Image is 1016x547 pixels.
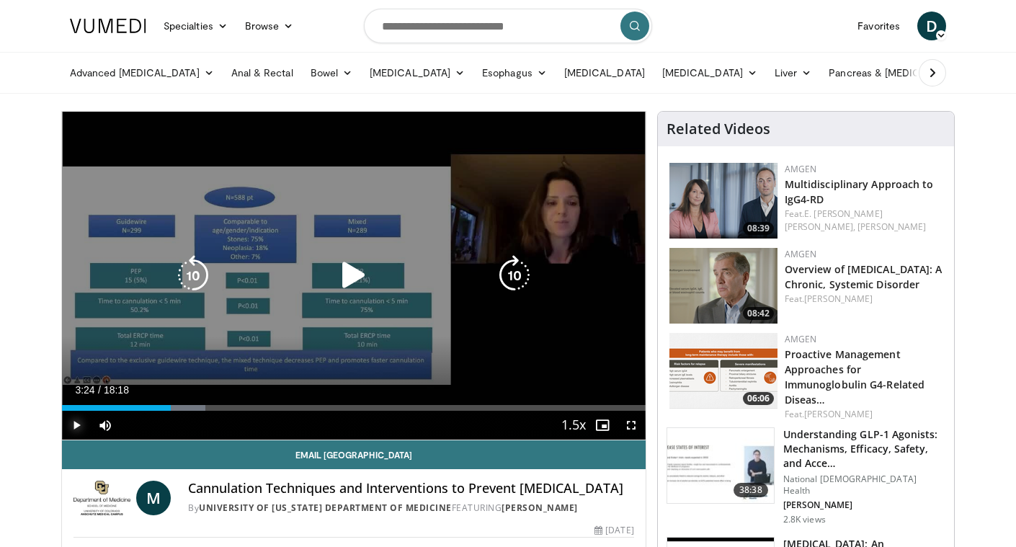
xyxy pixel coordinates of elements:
[588,411,617,440] button: Enable picture-in-picture mode
[820,58,989,87] a: Pancreas & [MEDICAL_DATA]
[743,392,774,405] span: 06:06
[743,307,774,320] span: 08:42
[223,58,302,87] a: Anal & Rectal
[785,333,817,345] a: Amgen
[804,293,873,305] a: [PERSON_NAME]
[785,408,943,421] div: Feat.
[75,384,94,396] span: 3:24
[155,12,236,40] a: Specialties
[473,58,556,87] a: Esophagus
[62,411,91,440] button: Play
[849,12,909,40] a: Favorites
[785,177,934,206] a: Multidisciplinary Approach to IgG4-RD
[667,428,774,503] img: 10897e49-57d0-4dda-943f-d9cde9436bef.150x105_q85_crop-smart_upscale.jpg
[62,440,646,469] a: Email [GEOGRAPHIC_DATA]
[62,112,646,440] video-js: Video Player
[62,405,646,411] div: Progress Bar
[785,248,817,260] a: Amgen
[236,12,303,40] a: Browse
[502,502,578,514] a: [PERSON_NAME]
[91,411,120,440] button: Mute
[556,58,654,87] a: [MEDICAL_DATA]
[785,262,943,291] a: Overview of [MEDICAL_DATA]: A Chronic, Systemic Disorder
[136,481,171,515] a: M
[617,411,646,440] button: Fullscreen
[783,427,945,471] h3: Understanding GLP-1 Agonists: Mechanisms, Efficacy, Safety, and Acce…
[302,58,361,87] a: Bowel
[188,502,633,515] div: By FEATURING
[361,58,473,87] a: [MEDICAL_DATA]
[804,408,873,420] a: [PERSON_NAME]
[669,333,777,409] img: b07e8bac-fd62-4609-bac4-e65b7a485b7c.png.150x105_q85_crop-smart_upscale.png
[188,481,633,497] h4: Cannulation Techniques and Interventions to Prevent [MEDICAL_DATA]
[667,120,770,138] h4: Related Videos
[669,163,777,239] a: 08:39
[669,333,777,409] a: 06:06
[104,384,129,396] span: 18:18
[594,524,633,537] div: [DATE]
[857,221,926,233] a: [PERSON_NAME]
[785,208,883,233] a: E. [PERSON_NAME] [PERSON_NAME],
[559,411,588,440] button: Playback Rate
[785,347,925,406] a: Proactive Management Approaches for Immunoglobulin G4-Related Diseas…
[364,9,652,43] input: Search topics, interventions
[669,163,777,239] img: 04ce378e-5681-464e-a54a-15375da35326.png.150x105_q85_crop-smart_upscale.png
[785,208,943,234] div: Feat.
[766,58,820,87] a: Liver
[917,12,946,40] a: D
[669,248,777,324] img: 40cb7efb-a405-4d0b-b01f-0267f6ac2b93.png.150x105_q85_crop-smart_upscale.png
[743,222,774,235] span: 08:39
[783,499,945,511] p: [PERSON_NAME]
[70,19,146,33] img: VuMedi Logo
[98,384,101,396] span: /
[669,248,777,324] a: 08:42
[785,293,943,306] div: Feat.
[783,514,826,525] p: 2.8K views
[61,58,223,87] a: Advanced [MEDICAL_DATA]
[199,502,452,514] a: University of [US_STATE] Department of Medicine
[734,483,768,497] span: 38:38
[667,427,945,525] a: 38:38 Understanding GLP-1 Agonists: Mechanisms, Efficacy, Safety, and Acce… National [DEMOGRAPHIC...
[73,481,130,515] img: University of Colorado Department of Medicine
[785,163,817,175] a: Amgen
[783,473,945,497] p: National [DEMOGRAPHIC_DATA] Health
[654,58,766,87] a: [MEDICAL_DATA]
